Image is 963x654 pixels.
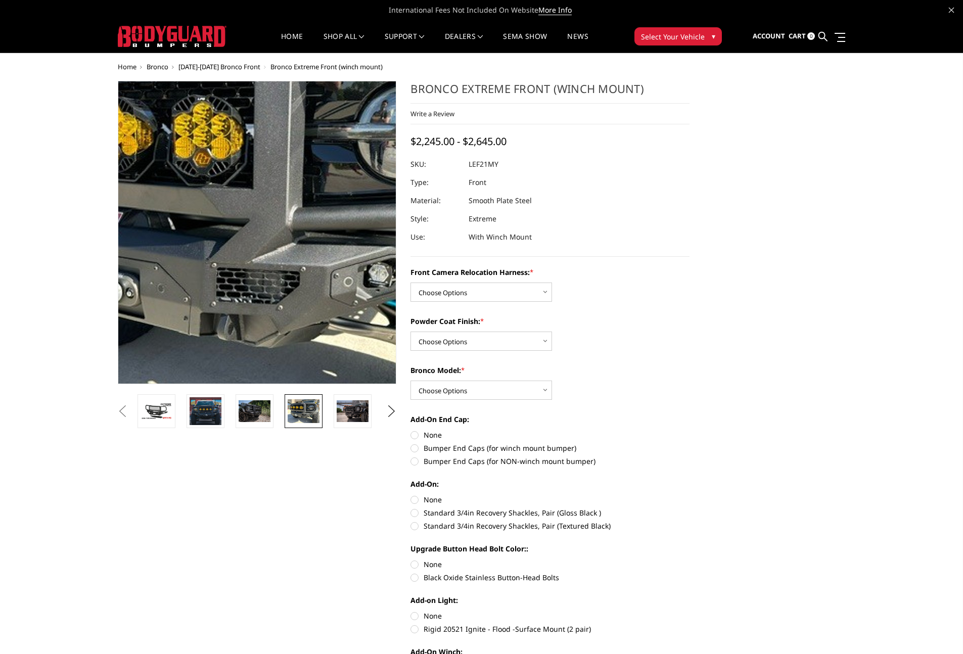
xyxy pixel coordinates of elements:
label: Upgrade Button Head Bolt Color:: [410,543,690,554]
img: Bronco Extreme Front (winch mount) [288,399,319,423]
label: Front Camera Relocation Harness: [410,267,690,277]
a: More Info [538,5,572,15]
label: None [410,494,690,505]
label: Bronco Model: [410,365,690,376]
a: Cart 0 [789,23,815,50]
img: BODYGUARD BUMPERS [118,26,226,47]
img: Bronco Extreme Front (winch mount) [190,397,221,425]
span: Select Your Vehicle [641,31,705,42]
label: Bumper End Caps (for winch mount bumper) [410,443,690,453]
button: Previous [115,404,130,419]
span: ▾ [712,31,715,41]
h1: Bronco Extreme Front (winch mount) [410,81,690,104]
img: Bronco Extreme Front (winch mount) [141,402,172,420]
a: Bronco Extreme Front (winch mount) [118,81,397,384]
dd: Front [469,173,486,192]
dt: SKU: [410,155,461,173]
dd: Smooth Plate Steel [469,192,532,210]
dt: Type: [410,173,461,192]
a: shop all [324,33,364,53]
label: Black Oxide Stainless Button-Head Bolts [410,572,690,583]
span: 0 [807,32,815,40]
label: Standard 3/4in Recovery Shackles, Pair (Textured Black) [410,521,690,531]
span: $2,245.00 - $2,645.00 [410,134,507,148]
label: None [410,611,690,621]
label: Add-On End Cap: [410,414,690,425]
img: Bronco Extreme Front (winch mount) [239,400,270,422]
a: Home [281,33,303,53]
img: Bronco Extreme Front (winch mount) [337,400,369,422]
label: Add-on Light: [410,595,690,605]
dd: Extreme [469,210,496,228]
dd: LEF21MY [469,155,498,173]
dt: Style: [410,210,461,228]
label: Standard 3/4in Recovery Shackles, Pair (Gloss Black ) [410,507,690,518]
a: Account [753,23,785,50]
a: SEMA Show [503,33,547,53]
span: Account [753,31,785,40]
label: Rigid 20521 Ignite - Flood -Surface Mount (2 pair) [410,624,690,634]
button: Next [384,404,399,419]
a: Write a Review [410,109,454,118]
dd: With Winch Mount [469,228,532,246]
button: Select Your Vehicle [634,27,722,45]
label: None [410,559,690,570]
dt: Use: [410,228,461,246]
span: Cart [789,31,806,40]
label: Add-On: [410,479,690,489]
dt: Material: [410,192,461,210]
a: News [567,33,588,53]
a: Bronco [147,62,168,71]
a: Support [385,33,425,53]
label: Powder Coat Finish: [410,316,690,326]
a: Home [118,62,136,71]
a: Dealers [445,33,483,53]
label: None [410,430,690,440]
a: [DATE]-[DATE] Bronco Front [178,62,260,71]
span: Bronco Extreme Front (winch mount) [270,62,383,71]
label: Bumper End Caps (for NON-winch mount bumper) [410,456,690,466]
